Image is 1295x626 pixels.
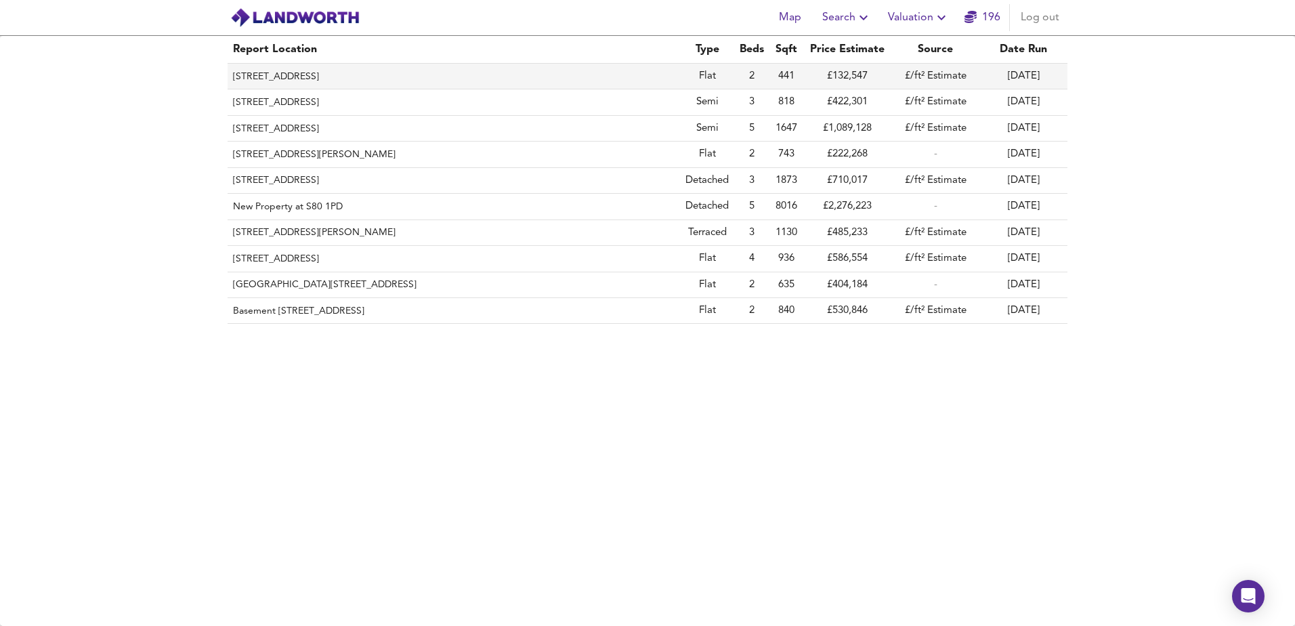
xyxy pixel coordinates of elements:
[680,298,734,324] td: Flat
[769,246,803,272] td: 936
[979,168,1067,194] td: [DATE]
[769,220,803,246] td: 1130
[228,64,680,89] th: [STREET_ADDRESS]
[979,246,1067,272] td: [DATE]
[228,298,680,324] th: Basement [STREET_ADDRESS]
[979,64,1067,89] td: [DATE]
[934,149,937,159] span: -
[228,116,680,142] th: [STREET_ADDRESS]
[769,298,803,324] td: 840
[964,8,1000,27] a: 196
[230,7,360,28] img: logo
[734,298,769,324] td: 2
[1021,8,1059,27] span: Log out
[817,4,877,31] button: Search
[803,89,891,115] td: £422,301
[891,246,979,272] td: £/ft² Estimate
[769,89,803,115] td: 818
[680,272,734,298] td: Flat
[979,89,1067,115] td: [DATE]
[740,41,764,58] div: Beds
[680,168,734,194] td: Detached
[773,8,806,27] span: Map
[680,64,734,89] td: Flat
[680,89,734,115] td: Semi
[734,168,769,194] td: 3
[979,194,1067,220] td: [DATE]
[960,4,1004,31] button: 196
[680,220,734,246] td: Terraced
[979,116,1067,142] td: [DATE]
[803,220,891,246] td: £485,233
[934,280,937,290] span: -
[803,142,891,167] td: £222,268
[1015,4,1065,31] button: Log out
[734,116,769,142] td: 5
[979,272,1067,298] td: [DATE]
[775,41,798,58] div: Sqft
[888,8,950,27] span: Valuation
[228,246,680,272] th: [STREET_ADDRESS]
[228,89,680,115] th: [STREET_ADDRESS]
[979,142,1067,167] td: [DATE]
[769,64,803,89] td: 441
[803,298,891,324] td: £530,846
[769,168,803,194] td: 1873
[768,4,811,31] button: Map
[803,168,891,194] td: £710,017
[979,220,1067,246] td: [DATE]
[680,142,734,167] td: Flat
[734,142,769,167] td: 2
[734,194,769,220] td: 5
[734,64,769,89] td: 2
[769,116,803,142] td: 1647
[769,142,803,167] td: 743
[734,89,769,115] td: 3
[214,36,1081,324] table: simple table
[891,298,979,324] td: £/ft² Estimate
[228,272,680,298] th: [GEOGRAPHIC_DATA][STREET_ADDRESS]
[822,8,872,27] span: Search
[809,41,886,58] div: Price Estimate
[228,142,680,167] th: [STREET_ADDRESS][PERSON_NAME]
[769,194,803,220] td: 8016
[891,168,979,194] td: £/ft² Estimate
[979,298,1067,324] td: [DATE]
[897,41,974,58] div: Source
[1232,580,1265,612] div: Open Intercom Messenger
[228,36,680,64] th: Report Location
[228,194,680,220] th: New Property at S80 1PD
[883,4,955,31] button: Valuation
[803,272,891,298] td: £404,184
[891,220,979,246] td: £/ft² Estimate
[891,116,979,142] td: £/ft² Estimate
[734,272,769,298] td: 2
[891,89,979,115] td: £/ft² Estimate
[769,272,803,298] td: 635
[680,246,734,272] td: Flat
[680,194,734,220] td: Detached
[803,194,891,220] td: £2,276,223
[680,116,734,142] td: Semi
[228,168,680,194] th: [STREET_ADDRESS]
[891,64,979,89] td: £/ft² Estimate
[734,220,769,246] td: 3
[803,116,891,142] td: £1,089,128
[934,201,937,211] span: -
[803,246,891,272] td: £586,554
[803,64,891,89] td: £132,547
[685,41,729,58] div: Type
[985,41,1062,58] div: Date Run
[228,220,680,246] th: [STREET_ADDRESS][PERSON_NAME]
[734,246,769,272] td: 4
